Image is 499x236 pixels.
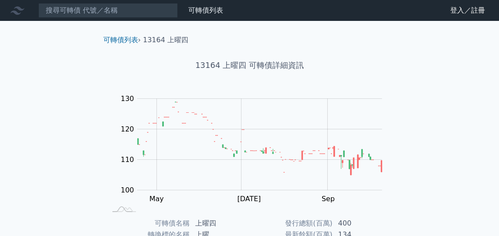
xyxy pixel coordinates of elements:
li: 13164 上曜四 [143,35,188,45]
td: 發行總額(百萬) [250,218,333,229]
tspan: 110 [121,155,134,164]
tspan: [DATE] [238,195,261,203]
tspan: May [149,195,164,203]
tspan: 100 [121,186,134,194]
td: 上曜四 [190,218,250,229]
td: 400 [333,218,393,229]
tspan: 130 [121,94,134,103]
a: 登入／註冊 [443,3,492,17]
li: › [103,35,141,45]
input: 搜尋可轉債 代號／名稱 [38,3,178,18]
a: 可轉債列表 [188,6,223,14]
h1: 13164 上曜四 可轉債詳細資訊 [96,59,403,71]
a: 可轉債列表 [103,36,138,44]
tspan: 120 [121,125,134,133]
td: 可轉債名稱 [107,218,190,229]
tspan: Sep [322,195,335,203]
g: Series [137,102,382,175]
g: Chart [116,94,395,203]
